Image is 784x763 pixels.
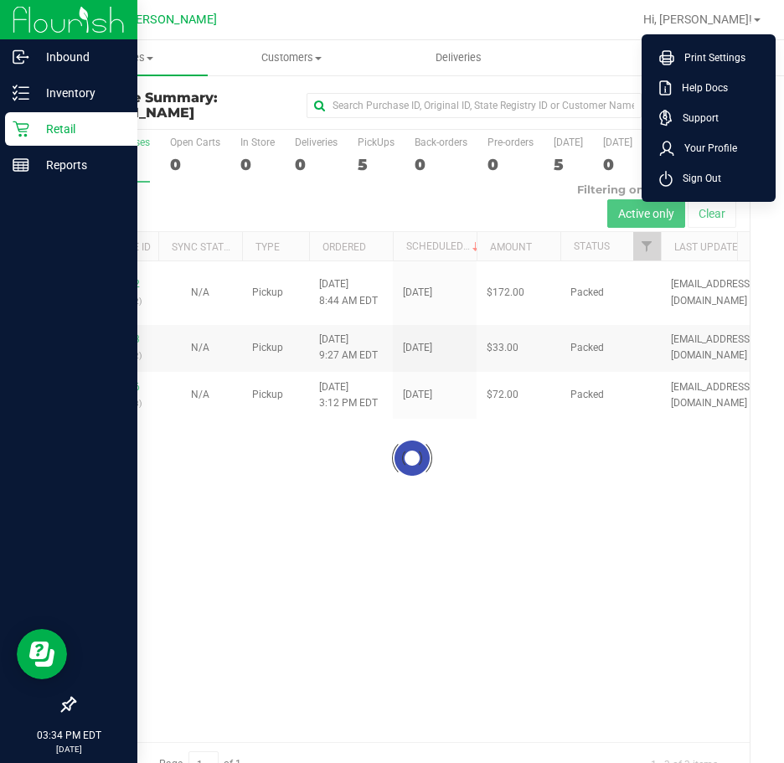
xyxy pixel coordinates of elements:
[674,49,745,66] span: Print Settings
[672,80,728,96] span: Help Docs
[8,728,130,743] p: 03:34 PM EDT
[673,170,721,187] span: Sign Out
[29,155,130,175] p: Reports
[13,121,29,137] inline-svg: Retail
[375,40,543,75] a: Deliveries
[29,83,130,103] p: Inventory
[674,140,737,157] span: Your Profile
[208,40,375,75] a: Customers
[17,629,67,679] iframe: Resource center
[29,119,130,139] p: Retail
[643,13,752,26] span: Hi, [PERSON_NAME]!
[13,49,29,65] inline-svg: Inbound
[209,50,374,65] span: Customers
[673,110,719,126] span: Support
[646,163,771,193] li: Sign Out
[125,13,217,27] span: [PERSON_NAME]
[307,93,642,118] input: Search Purchase ID, Original ID, State Registry ID or Customer Name...
[413,50,504,65] span: Deliveries
[29,47,130,67] p: Inbound
[8,743,130,755] p: [DATE]
[659,110,765,126] a: Support
[74,90,299,120] h3: Purchase Summary:
[13,157,29,173] inline-svg: Reports
[13,85,29,101] inline-svg: Inventory
[659,80,765,96] a: Help Docs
